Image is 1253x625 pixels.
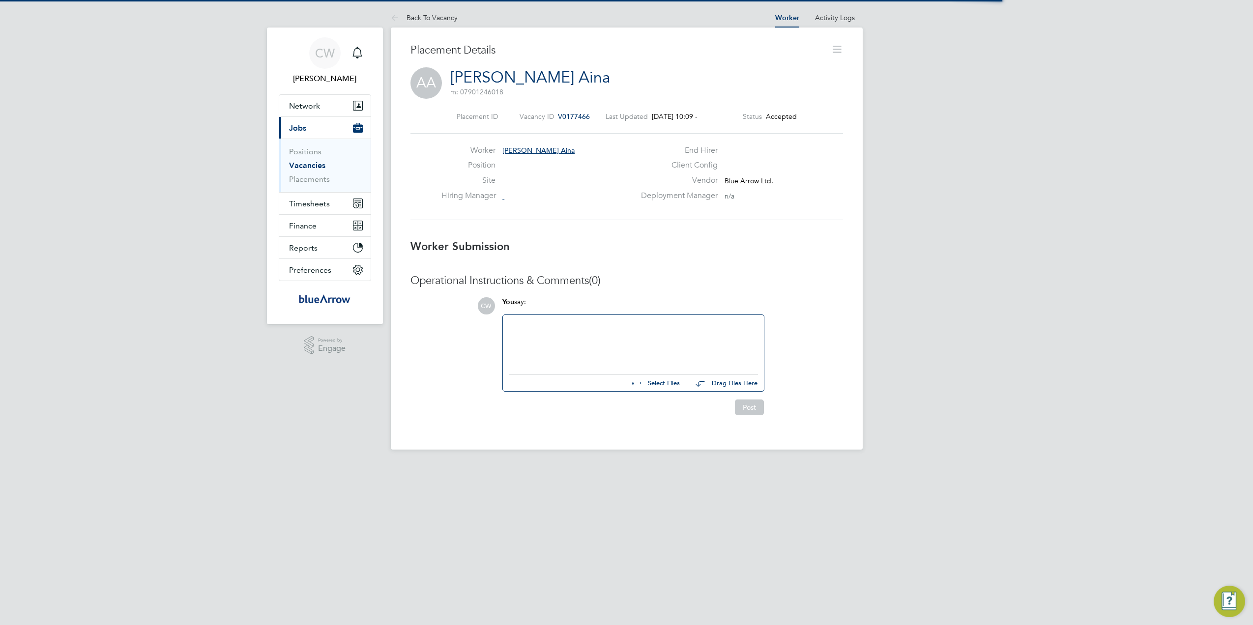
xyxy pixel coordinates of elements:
[391,13,458,22] a: Back To Vacancy
[289,199,330,208] span: Timesheets
[725,192,734,200] span: n/a
[410,274,843,288] h3: Operational Instructions & Comments
[735,399,764,415] button: Post
[457,112,498,121] label: Placement ID
[441,175,495,186] label: Site
[441,191,495,201] label: Hiring Manager
[775,14,799,22] a: Worker
[289,161,325,170] a: Vacancies
[450,68,611,87] a: [PERSON_NAME] Aina
[478,297,495,314] span: CW
[635,160,718,170] label: Client Config
[289,265,331,275] span: Preferences
[1214,586,1245,617] button: Engage Resource Center
[558,112,590,121] span: V0177466
[289,174,330,184] a: Placements
[441,160,495,170] label: Position
[279,193,371,214] button: Timesheets
[766,112,797,121] span: Accepted
[279,237,371,258] button: Reports
[635,191,718,201] label: Deployment Manager
[410,67,442,99] span: AA
[289,243,318,253] span: Reports
[289,123,306,133] span: Jobs
[589,274,601,287] span: (0)
[725,176,773,185] span: Blue Arrow Ltd.
[410,43,823,57] h3: Placement Details
[652,112,698,121] span: [DATE] 10:09 -
[279,95,371,116] button: Network
[441,145,495,156] label: Worker
[279,37,371,85] a: CW[PERSON_NAME]
[267,28,383,324] nav: Main navigation
[315,47,335,59] span: CW
[279,215,371,236] button: Finance
[502,298,514,306] span: You
[279,73,371,85] span: Caroline Waithera
[304,336,346,355] a: Powered byEngage
[606,112,648,121] label: Last Updated
[635,175,718,186] label: Vendor
[318,344,346,353] span: Engage
[279,259,371,281] button: Preferences
[688,373,758,394] button: Drag Files Here
[502,297,764,314] div: say:
[450,87,503,96] span: m: 07901246018
[289,221,317,230] span: Finance
[279,139,371,192] div: Jobs
[815,13,855,22] a: Activity Logs
[502,146,575,155] span: [PERSON_NAME] Aina
[289,101,320,111] span: Network
[318,336,346,344] span: Powered by
[520,112,554,121] label: Vacancy ID
[279,291,371,307] a: Go to home page
[289,147,321,156] a: Positions
[635,145,718,156] label: End Hirer
[279,117,371,139] button: Jobs
[299,291,350,307] img: bluearrow-logo-retina.png
[410,240,510,253] b: Worker Submission
[743,112,762,121] label: Status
